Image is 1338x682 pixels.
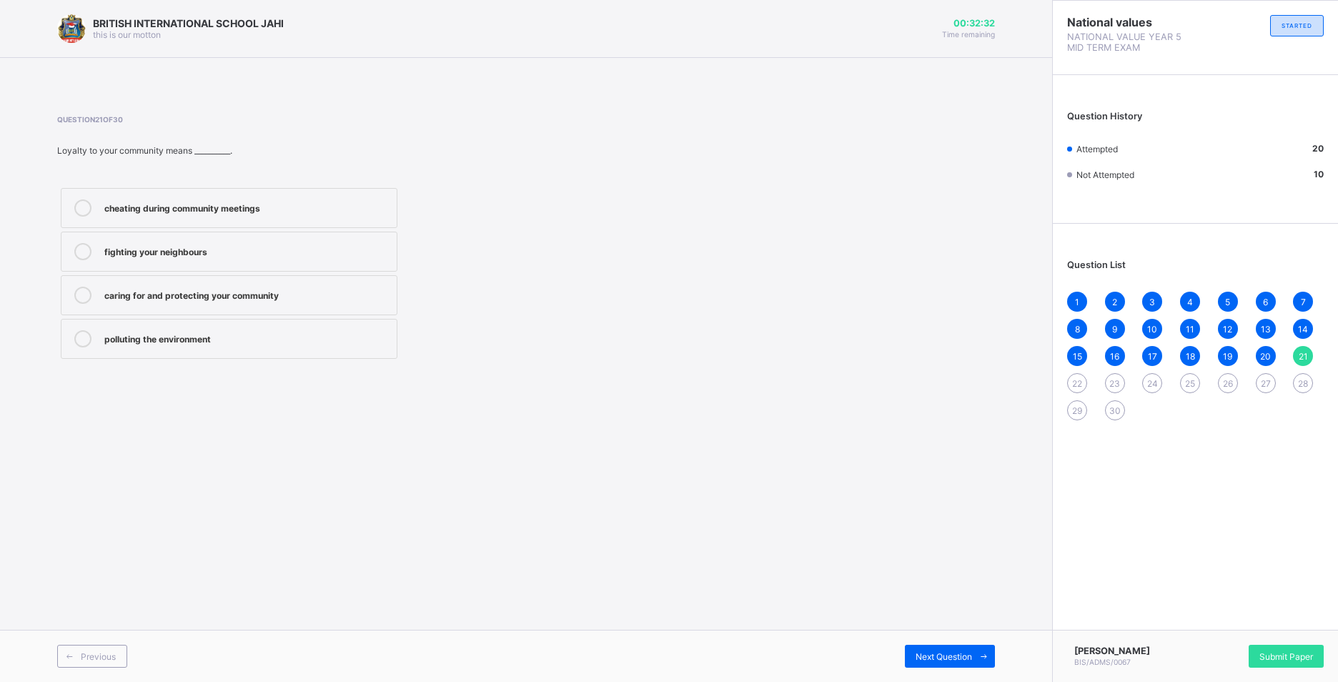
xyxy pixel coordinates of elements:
[916,651,972,662] span: Next Question
[104,330,390,345] div: polluting the environment
[1148,351,1157,362] span: 17
[1067,15,1196,29] span: National values
[1223,351,1232,362] span: 19
[1312,143,1324,154] b: 20
[1067,260,1126,270] span: Question List
[1301,297,1306,307] span: 7
[1109,405,1121,416] span: 30
[104,243,390,257] div: fighting your neighbours
[57,145,630,156] div: Loyalty to your community means __________.
[93,29,161,40] span: this is our motton
[942,18,995,29] span: 00:32:32
[1067,31,1196,53] span: NATIONAL VALUE YEAR 5 MID TERM EXAM
[1147,378,1158,389] span: 24
[1109,378,1120,389] span: 23
[1261,324,1271,335] span: 13
[104,199,390,214] div: cheating during community meetings
[1110,351,1119,362] span: 16
[93,17,284,29] span: BRITISH INTERNATIONAL SCHOOL JAHI
[104,287,390,301] div: caring for and protecting your community
[1225,297,1230,307] span: 5
[1075,324,1080,335] span: 8
[1298,378,1308,389] span: 28
[1185,378,1195,389] span: 25
[81,651,116,662] span: Previous
[1075,297,1079,307] span: 1
[1147,324,1157,335] span: 10
[1298,324,1308,335] span: 14
[1263,297,1268,307] span: 6
[1076,169,1134,180] span: Not Attempted
[1186,324,1194,335] span: 11
[1223,324,1232,335] span: 12
[1186,351,1195,362] span: 18
[1067,111,1142,122] span: Question History
[1187,297,1193,307] span: 4
[1112,297,1117,307] span: 2
[57,115,630,124] span: Question 21 of 30
[1261,378,1271,389] span: 27
[1314,169,1324,179] b: 10
[1072,378,1082,389] span: 22
[942,30,995,39] span: Time remaining
[1259,651,1313,662] span: Submit Paper
[1282,22,1312,29] span: STARTED
[1299,351,1308,362] span: 21
[1112,324,1117,335] span: 9
[1073,351,1082,362] span: 15
[1076,144,1118,154] span: Attempted
[1074,646,1150,656] span: [PERSON_NAME]
[1260,351,1271,362] span: 20
[1223,378,1233,389] span: 26
[1072,405,1082,416] span: 29
[1074,658,1131,666] span: BIS/ADMS/0067
[1149,297,1155,307] span: 3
